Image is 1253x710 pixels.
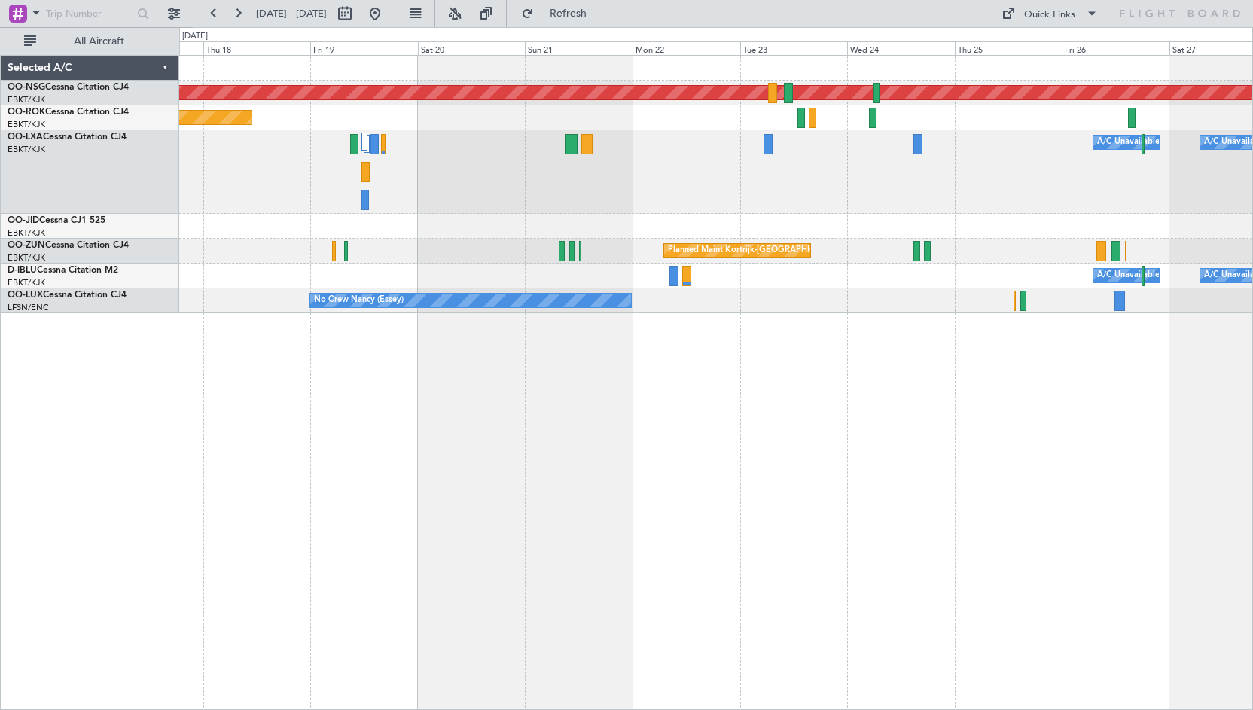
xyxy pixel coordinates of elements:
a: D-IBLUCessna Citation M2 [8,266,118,275]
div: Thu 25 [955,41,1062,55]
span: [DATE] - [DATE] [256,7,327,20]
span: OO-JID [8,216,39,225]
div: Sun 21 [525,41,633,55]
input: Trip Number [46,2,133,25]
span: D-IBLU [8,266,37,275]
a: EBKT/KJK [8,119,45,130]
div: Planned Maint Kortrijk-[GEOGRAPHIC_DATA] [668,239,843,262]
span: OO-LXA [8,133,43,142]
span: OO-NSG [8,83,45,92]
button: All Aircraft [17,29,163,53]
div: Fri 26 [1062,41,1169,55]
span: OO-ZUN [8,241,45,250]
div: Wed 24 [847,41,955,55]
div: Tue 23 [740,41,848,55]
div: [DATE] [182,30,208,43]
div: Sat 20 [418,41,526,55]
span: Refresh [537,8,600,19]
div: Thu 18 [203,41,311,55]
a: EBKT/KJK [8,277,45,288]
div: Mon 22 [633,41,740,55]
button: Refresh [514,2,605,26]
span: OO-LUX [8,291,43,300]
a: EBKT/KJK [8,227,45,239]
a: EBKT/KJK [8,252,45,264]
a: EBKT/KJK [8,144,45,155]
div: Fri 19 [310,41,418,55]
a: OO-JIDCessna CJ1 525 [8,216,105,225]
a: OO-ROKCessna Citation CJ4 [8,108,129,117]
button: Quick Links [994,2,1105,26]
div: Quick Links [1024,8,1075,23]
div: No Crew Nancy (Essey) [314,289,404,312]
a: OO-ZUNCessna Citation CJ4 [8,241,129,250]
a: OO-LUXCessna Citation CJ4 [8,291,127,300]
a: OO-NSGCessna Citation CJ4 [8,83,129,92]
a: OO-LXACessna Citation CJ4 [8,133,127,142]
span: All Aircraft [39,36,159,47]
a: LFSN/ENC [8,302,49,313]
span: OO-ROK [8,108,45,117]
a: EBKT/KJK [8,94,45,105]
